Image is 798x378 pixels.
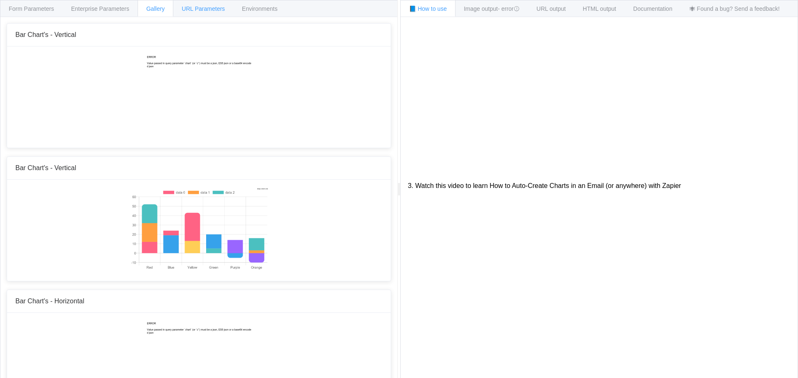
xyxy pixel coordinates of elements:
img: Static chart exemple [130,188,268,271]
span: URL Parameters [182,5,225,12]
span: Bar Chart's - Vertical [15,31,76,38]
span: Image output [464,5,520,12]
span: - error [498,5,520,12]
span: Documentation [633,5,672,12]
span: Bar Chart's - Vertical [15,164,76,171]
span: Environments [242,5,278,12]
li: Watch this video to learn How to Auto-Create Charts in an Email (or anywhere) with Zapier [415,178,791,194]
span: 📘 How to use [409,5,447,12]
span: HTML output [583,5,616,12]
span: Gallery [146,5,165,12]
span: Enterprise Parameters [71,5,129,12]
span: Bar Chart's - Horizontal [15,298,84,305]
span: 🕷 Found a bug? Send a feedback! [690,5,780,12]
span: URL output [537,5,566,12]
img: Static chart exemple [146,55,252,138]
span: Form Parameters [9,5,54,12]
